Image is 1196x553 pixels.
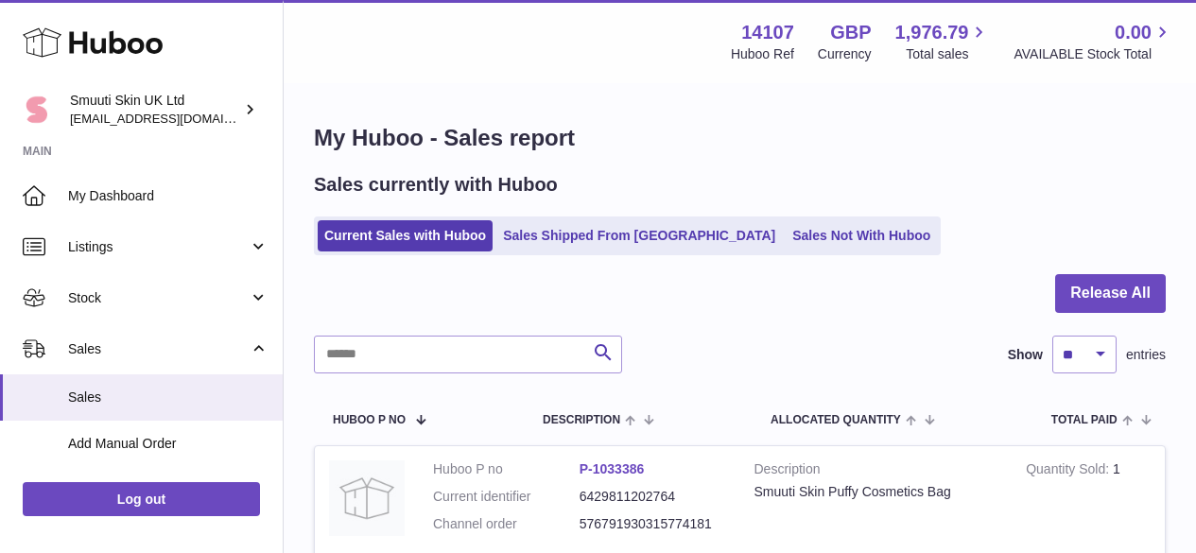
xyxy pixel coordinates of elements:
span: ALLOCATED Quantity [771,414,901,426]
h2: Sales currently with Huboo [314,172,558,198]
span: Sales [68,389,269,406]
dt: Current identifier [433,488,580,506]
span: Total paid [1051,414,1118,426]
dt: Huboo P no [433,460,580,478]
a: Sales Shipped From [GEOGRAPHIC_DATA] [496,220,782,251]
img: no-photo.jpg [329,460,405,536]
div: Smuuti Skin UK Ltd [70,92,240,128]
span: Total sales [906,45,990,63]
a: Sales Not With Huboo [786,220,937,251]
h1: My Huboo - Sales report [314,123,1166,153]
a: 1,976.79 Total sales [895,20,991,63]
span: Listings [68,238,249,256]
span: Huboo P no [333,414,406,426]
dd: 576791930315774181 [580,515,726,533]
span: Add Manual Order [68,435,269,453]
span: Sales [68,340,249,358]
a: 0.00 AVAILABLE Stock Total [1014,20,1173,63]
dd: 6429811202764 [580,488,726,506]
span: entries [1126,346,1166,364]
span: Description [543,414,620,426]
a: P-1033386 [580,461,645,476]
strong: Quantity Sold [1026,461,1113,481]
strong: 14107 [741,20,794,45]
span: AVAILABLE Stock Total [1014,45,1173,63]
strong: Description [754,460,998,483]
strong: GBP [830,20,871,45]
div: Currency [818,45,872,63]
span: Stock [68,289,249,307]
div: Smuuti Skin Puffy Cosmetics Bag [754,483,998,501]
a: Current Sales with Huboo [318,220,493,251]
a: Log out [23,482,260,516]
span: [EMAIL_ADDRESS][DOMAIN_NAME] [70,111,278,126]
span: 1,976.79 [895,20,969,45]
span: My Dashboard [68,187,269,205]
div: Huboo Ref [731,45,794,63]
button: Release All [1055,274,1166,313]
span: 0.00 [1115,20,1152,45]
dt: Channel order [433,515,580,533]
img: internalAdmin-14107@internal.huboo.com [23,95,51,124]
label: Show [1008,346,1043,364]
